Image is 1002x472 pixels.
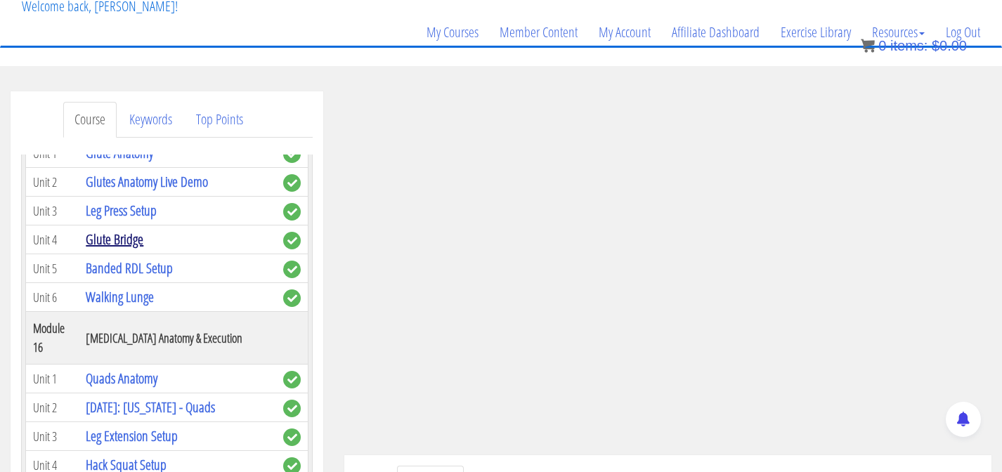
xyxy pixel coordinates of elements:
a: Banded RDL Setup [86,258,173,277]
span: items: [890,38,928,53]
td: Unit 4 [26,225,79,254]
td: Unit 2 [26,168,79,197]
span: complete [283,371,301,388]
td: Unit 3 [26,197,79,225]
a: Keywords [118,102,183,138]
span: complete [283,174,301,192]
span: complete [283,203,301,221]
th: [MEDICAL_DATA] Anatomy & Execution [79,312,276,365]
span: complete [283,145,301,163]
td: Unit 5 [26,254,79,283]
img: icon11.png [861,39,875,53]
span: complete [283,261,301,278]
span: 0 [878,38,886,53]
a: Glutes Anatomy Live Demo [86,172,208,191]
a: [DATE]: [US_STATE] - Quads [86,398,215,417]
a: Walking Lunge [86,287,154,306]
a: Top Points [185,102,254,138]
span: $ [932,38,939,53]
a: Quads Anatomy [86,369,157,388]
td: Unit 1 [26,365,79,393]
bdi: 0.00 [932,38,967,53]
th: Module 16 [26,312,79,365]
td: Unit 3 [26,422,79,451]
span: complete [283,400,301,417]
span: complete [283,428,301,446]
a: Leg Extension Setup [86,426,178,445]
a: 0 items: $0.00 [861,38,967,53]
span: complete [283,232,301,249]
a: Glute Bridge [86,230,143,249]
td: Unit 2 [26,393,79,422]
td: Unit 6 [26,283,79,312]
a: Course [63,102,117,138]
a: Leg Press Setup [86,201,157,220]
span: complete [283,289,301,307]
